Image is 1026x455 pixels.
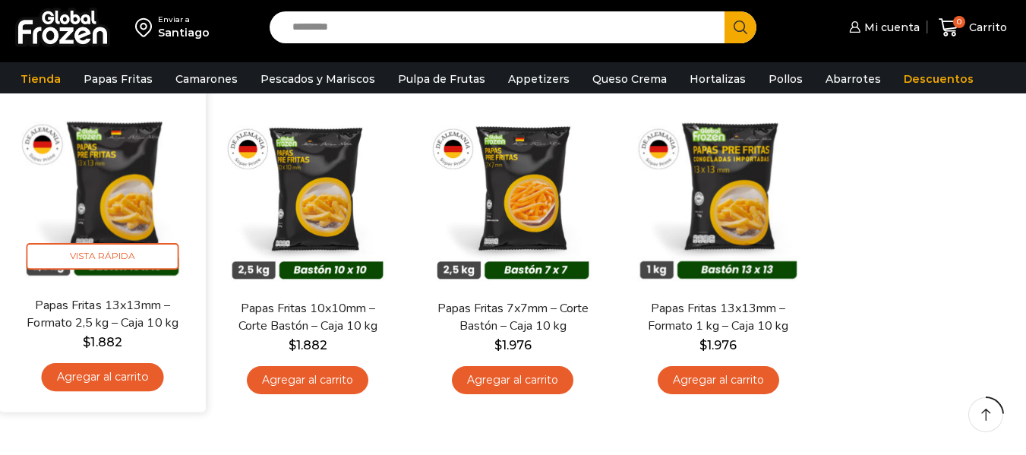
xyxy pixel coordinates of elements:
button: Search button [725,11,756,43]
a: Papas Fritas 13x13mm – Formato 2,5 kg – Caja 10 kg [20,296,185,332]
a: 0 Carrito [935,10,1011,46]
a: Agregar al carrito: “Papas Fritas 13x13mm - Formato 2,5 kg - Caja 10 kg” [42,363,164,391]
span: $ [83,335,90,349]
span: $ [289,338,296,352]
bdi: 1.882 [289,338,327,352]
a: Mi cuenta [845,12,920,43]
a: Pescados y Mariscos [253,65,383,93]
span: Carrito [965,20,1007,35]
a: Hortalizas [682,65,753,93]
bdi: 1.882 [83,335,122,349]
a: Papas Fritas 13x13mm – Formato 1 kg – Caja 10 kg [636,300,800,335]
a: Papas Fritas 7x7mm – Corte Bastón – Caja 10 kg [431,300,595,335]
span: Mi cuenta [860,20,920,35]
a: Abarrotes [818,65,889,93]
a: Papas Fritas 10x10mm – Corte Bastón – Caja 10 kg [226,300,390,335]
a: Descuentos [896,65,981,93]
span: $ [494,338,502,352]
a: Pollos [761,65,810,93]
a: Camarones [168,65,245,93]
a: Agregar al carrito: “Papas Fritas 7x7mm - Corte Bastón - Caja 10 kg” [452,366,573,394]
img: address-field-icon.svg [135,14,158,40]
span: 0 [953,16,965,28]
div: Enviar a [158,14,210,25]
a: Agregar al carrito: “Papas Fritas 13x13mm - Formato 1 kg - Caja 10 kg” [658,366,779,394]
a: Appetizers [500,65,577,93]
a: Tienda [13,65,68,93]
a: Queso Crema [585,65,674,93]
span: Vista Rápida [27,243,179,270]
span: $ [699,338,707,352]
bdi: 1.976 [494,338,532,352]
bdi: 1.976 [699,338,737,352]
a: Agregar al carrito: “Papas Fritas 10x10mm - Corte Bastón - Caja 10 kg” [247,366,368,394]
div: Santiago [158,25,210,40]
a: Pulpa de Frutas [390,65,493,93]
a: Papas Fritas [76,65,160,93]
